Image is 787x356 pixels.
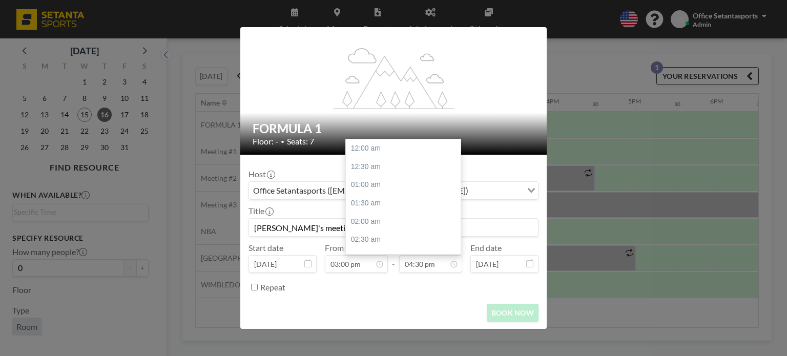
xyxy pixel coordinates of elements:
[251,184,470,197] span: Office Setantasports ([EMAIL_ADDRESS][DOMAIN_NAME])
[287,136,314,146] span: Seats: 7
[325,243,344,253] label: From
[281,138,284,145] span: •
[248,206,273,216] label: Title
[249,182,538,199] div: Search for option
[260,282,285,292] label: Repeat
[471,184,521,197] input: Search for option
[253,136,278,146] span: Floor: -
[346,231,466,249] div: 02:30 am
[249,219,538,236] input: Office's reservation
[487,304,539,322] button: BOOK NOW
[253,121,535,136] h2: FORMULA 1
[346,139,466,158] div: 12:00 am
[334,47,454,109] g: flex-grow: 1.2;
[248,243,283,253] label: Start date
[248,169,274,179] label: Host
[346,213,466,231] div: 02:00 am
[346,194,466,213] div: 01:30 am
[346,176,466,194] div: 01:00 am
[470,243,502,253] label: End date
[346,249,466,267] div: 03:00 am
[346,158,466,176] div: 12:30 am
[392,246,395,269] span: -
